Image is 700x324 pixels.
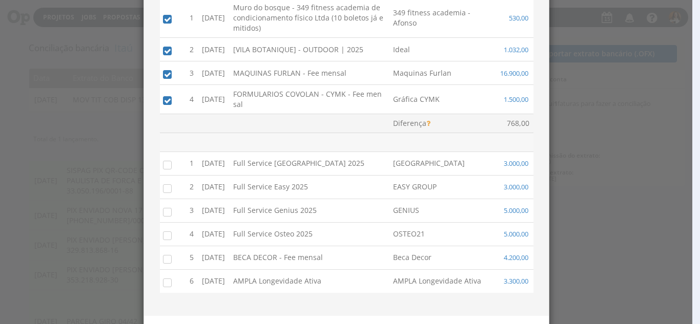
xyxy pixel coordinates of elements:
td: [DATE] [198,222,229,246]
td: Beca Decor [389,246,492,269]
td: 2 [186,175,198,199]
td: [GEOGRAPHIC_DATA] [389,152,492,175]
td: [DATE] [198,61,229,85]
td: Gráfica CYMK [389,85,492,114]
td: GENIUS [389,199,492,222]
td: OSTEO21 [389,222,492,246]
td: FORMULARIOS COVOLAN - CYMK - Fee mensal [229,85,389,114]
span: 1.500,00 [503,95,529,104]
td: AMPLA Longevidade Ativa [389,269,492,292]
span: 3.000,00 [503,182,529,191]
td: 3 [186,61,198,85]
td: 4 [186,85,198,114]
span: 1.032,00 [503,45,529,54]
span: 4.200,00 [503,253,529,262]
td: [VILA BOTANIQUE] - OUTDOOR | 2025 [229,38,389,61]
td: MAQUINAS FURLAN - Fee mensal [229,61,389,85]
td: Full Service Easy 2025 [229,175,389,199]
td: Diferença [389,114,492,133]
td: [DATE] [198,85,229,114]
td: 2 [186,38,198,61]
span: 5.000,00 [503,229,529,239]
td: [DATE] [198,38,229,61]
td: 5 [186,246,198,269]
td: [DATE] [198,199,229,222]
td: 768,00 [492,114,533,133]
span: 3.300,00 [503,276,529,286]
td: 3 [186,199,198,222]
span: 5.000,00 [503,206,529,215]
span: 16.900,00 [499,69,529,78]
td: Full Service Osteo 2025 [229,222,389,246]
span: 3.000,00 [503,159,529,168]
td: Ideal [389,38,492,61]
td: Maquinas Furlan [389,61,492,85]
td: [DATE] [198,269,229,292]
td: Full Service Genius 2025 [229,199,389,222]
td: [DATE] [198,246,229,269]
td: AMPLA Longevidade Ativa [229,269,389,292]
td: BECA DECOR - Fee mensal [229,246,389,269]
td: [DATE] [198,152,229,175]
td: Full Service [GEOGRAPHIC_DATA] 2025 [229,152,389,175]
td: 1 [186,152,198,175]
td: 6 [186,269,198,292]
td: 4 [186,222,198,246]
td: EASY GROUP [389,175,492,199]
span: 530,00 [508,13,529,23]
td: [DATE] [198,175,229,199]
